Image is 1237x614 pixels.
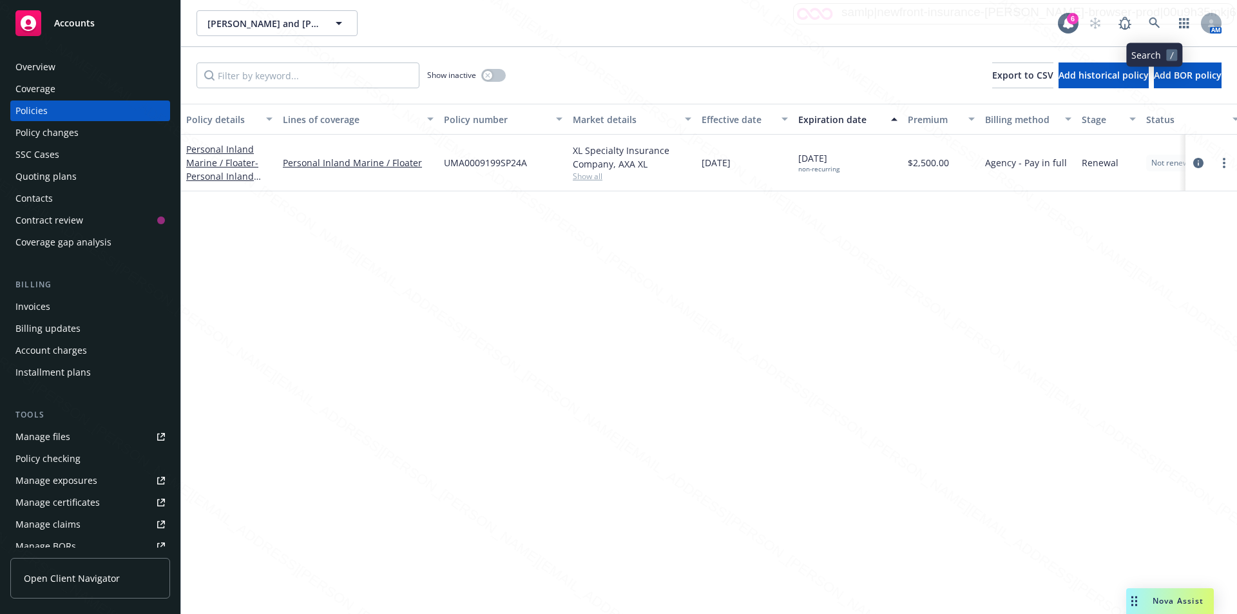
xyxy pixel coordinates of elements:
div: Status [1146,113,1225,126]
input: Filter by keyword... [197,62,419,88]
span: $2,500.00 [908,156,949,169]
a: Coverage [10,79,170,99]
div: Policy details [186,113,258,126]
span: [DATE] [798,151,839,173]
div: non-recurring [798,165,839,173]
a: Manage claims [10,514,170,535]
button: [PERSON_NAME] and [PERSON_NAME] Fund [197,10,358,36]
button: Effective date [696,104,793,135]
a: Start snowing [1082,10,1108,36]
a: circleInformation [1191,155,1206,171]
button: Policy number [439,104,568,135]
a: Manage exposures [10,470,170,491]
button: Add historical policy [1059,62,1149,88]
span: Export to CSV [992,69,1053,81]
span: Agency - Pay in full [985,156,1067,169]
span: Not renewing [1151,157,1200,169]
button: Billing method [980,104,1077,135]
div: Manage BORs [15,536,76,557]
button: Expiration date [793,104,903,135]
span: Open Client Navigator [24,571,120,585]
a: Manage certificates [10,492,170,513]
a: Personal Inland Marine / Floater [186,143,258,196]
a: Policy changes [10,122,170,143]
span: Add BOR policy [1154,69,1222,81]
div: Billing method [985,113,1057,126]
a: Switch app [1171,10,1197,36]
div: Contacts [15,188,53,209]
div: Contract review [15,210,83,231]
div: Billing updates [15,318,81,339]
button: Lines of coverage [278,104,439,135]
span: - Personal Inland Marine / Floater [186,157,261,196]
div: Installment plans [15,362,91,383]
a: Contract review [10,210,170,231]
button: Stage [1077,104,1141,135]
a: Report a Bug [1112,10,1138,36]
button: Premium [903,104,980,135]
div: Premium [908,113,961,126]
a: Personal Inland Marine / Floater [283,156,434,169]
a: Search [1142,10,1167,36]
span: Renewal [1082,156,1118,169]
a: Accounts [10,5,170,41]
a: Invoices [10,296,170,317]
div: Coverage [15,79,55,99]
div: Policies [15,101,48,121]
a: Contacts [10,188,170,209]
a: more [1216,155,1232,171]
span: [DATE] [702,156,731,169]
button: Policy details [181,104,278,135]
a: Coverage gap analysis [10,232,170,253]
div: Quoting plans [15,166,77,187]
div: Drag to move [1126,588,1142,614]
a: Policy checking [10,448,170,469]
div: 6 [1067,13,1079,24]
span: Accounts [54,18,95,28]
div: Manage certificates [15,492,100,513]
a: Policies [10,101,170,121]
div: Policy number [444,113,548,126]
span: Show inactive [427,70,476,81]
div: Coverage gap analysis [15,232,111,253]
a: Manage BORs [10,536,170,557]
div: Manage exposures [15,470,97,491]
div: Billing [10,278,170,291]
div: Manage files [15,427,70,447]
div: Invoices [15,296,50,317]
div: Stage [1082,113,1122,126]
a: Manage files [10,427,170,447]
span: Show all [573,171,691,182]
button: Add BOR policy [1154,62,1222,88]
a: Billing updates [10,318,170,339]
div: Expiration date [798,113,883,126]
a: SSC Cases [10,144,170,165]
span: UMA0009199SP24A [444,156,527,169]
div: Policy checking [15,448,81,469]
button: Nova Assist [1126,588,1214,614]
div: Tools [10,408,170,421]
div: Overview [15,57,55,77]
span: Add historical policy [1059,69,1149,81]
a: Quoting plans [10,166,170,187]
div: Market details [573,113,677,126]
div: Effective date [702,113,774,126]
div: Manage claims [15,514,81,535]
a: Overview [10,57,170,77]
button: Export to CSV [992,62,1053,88]
span: Nova Assist [1153,595,1203,606]
a: Account charges [10,340,170,361]
div: SSC Cases [15,144,59,165]
div: Account charges [15,340,87,361]
div: Policy changes [15,122,79,143]
button: Market details [568,104,696,135]
a: Installment plans [10,362,170,383]
span: [PERSON_NAME] and [PERSON_NAME] Fund [207,17,319,30]
div: Lines of coverage [283,113,419,126]
div: XL Specialty Insurance Company, AXA XL [573,144,691,171]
